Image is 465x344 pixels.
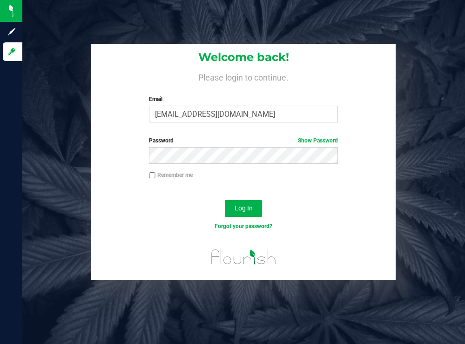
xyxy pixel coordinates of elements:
[149,172,155,179] input: Remember me
[91,51,396,63] h1: Welcome back!
[235,204,253,212] span: Log In
[298,137,338,144] a: Show Password
[149,171,193,179] label: Remember me
[206,240,282,274] img: flourish_logo.svg
[149,95,338,103] label: Email
[149,137,174,144] span: Password
[91,71,396,82] h4: Please login to continue.
[7,27,16,36] inline-svg: Sign up
[7,47,16,56] inline-svg: Log in
[215,223,272,229] a: Forgot your password?
[225,200,262,217] button: Log In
